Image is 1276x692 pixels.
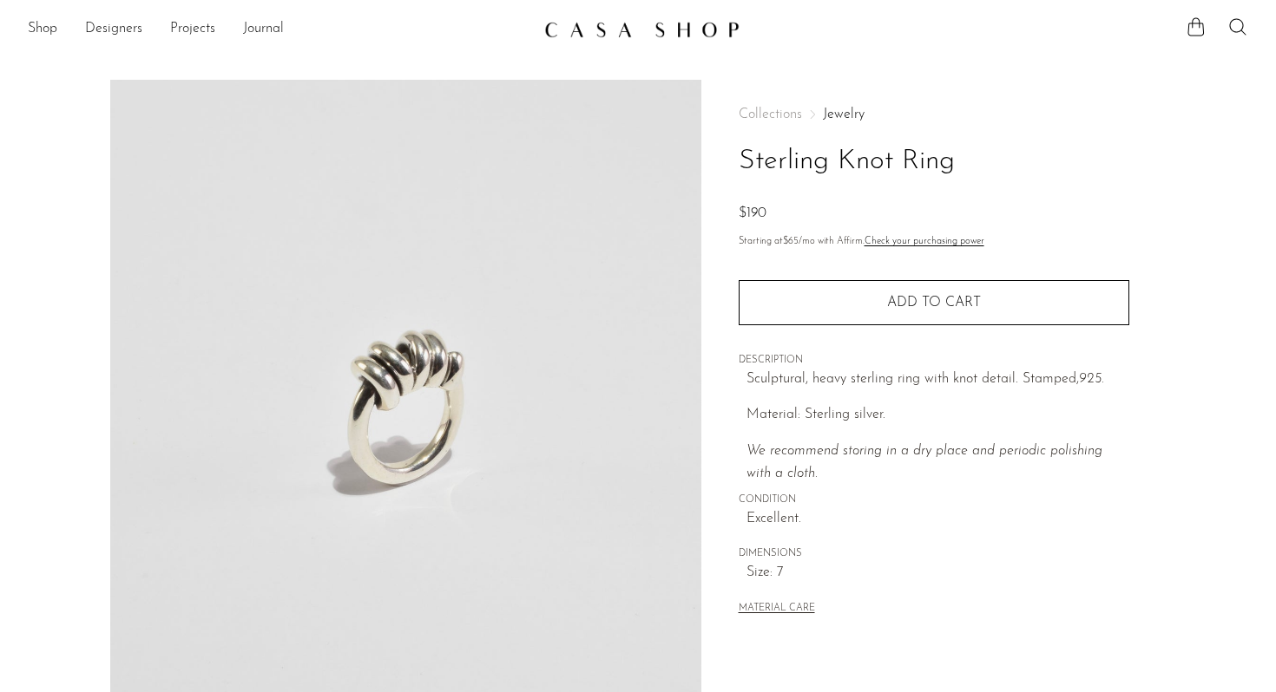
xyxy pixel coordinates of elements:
span: Collections [739,108,802,121]
span: Add to cart [887,296,981,310]
span: $65 [783,237,799,246]
span: Size: 7 [747,562,1129,584]
a: Journal [243,18,284,41]
i: We recommend storing in a dry place and periodic polishing with a cloth. [747,444,1102,480]
a: Jewelry [823,108,865,121]
h1: Sterling Knot Ring [739,140,1129,184]
ul: NEW HEADER MENU [28,15,530,44]
span: DIMENSIONS [739,546,1129,562]
a: Shop [28,18,57,41]
p: Sculptural, heavy sterling ring with knot detail. Stamped, [747,369,1129,391]
em: 925. [1079,372,1104,386]
a: Check your purchasing power - Learn more about Affirm Financing (opens in modal) [865,237,984,246]
a: Designers [85,18,142,41]
span: CONDITION [739,493,1129,508]
p: Material: Sterling silver. [747,404,1129,427]
nav: Breadcrumbs [739,108,1129,121]
p: Starting at /mo with Affirm. [739,234,1129,250]
a: Projects [170,18,215,41]
span: $190 [739,206,766,220]
nav: Desktop navigation [28,15,530,44]
button: Add to cart [739,280,1129,325]
span: Excellent. [747,508,1129,531]
button: MATERIAL CARE [739,603,815,616]
span: DESCRIPTION [739,353,1129,369]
